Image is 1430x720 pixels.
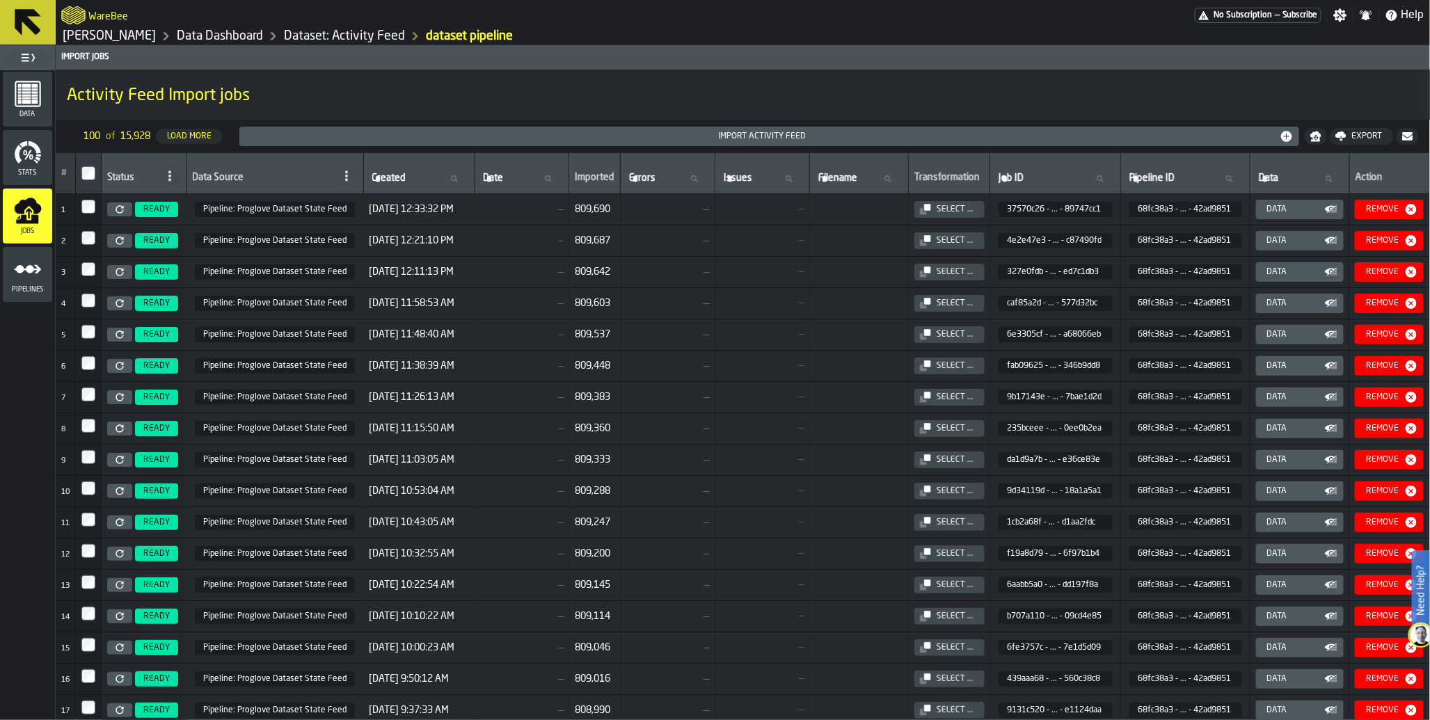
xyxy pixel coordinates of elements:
[1256,575,1344,595] button: button-Data
[143,580,170,590] span: READY
[931,205,979,214] div: Select ...
[143,643,170,653] span: READY
[143,674,170,684] span: READY
[1355,481,1424,501] button: button-Remove
[1256,638,1344,657] button: button-Data
[81,387,95,401] label: InputCheckbox-label-react-aria9674117740-:r9l:
[143,518,170,527] span: READY
[914,295,985,312] button: button-Select ...
[1256,419,1344,438] button: button-Data
[3,286,52,294] span: Pipelines
[724,173,752,184] span: label
[81,607,95,621] label: InputCheckbox-label-react-aria9674117740-:r9s:
[1007,205,1102,214] span: 37570c26 - ... - 89747cc1
[81,231,95,245] input: InputCheckbox-label-react-aria9674117740-:r9g:
[931,518,979,527] div: Select ...
[1353,8,1379,22] label: button-toggle-Notifications
[1127,170,1244,188] input: label
[1355,200,1424,219] button: button-Remove
[1129,703,1242,718] span: 68fc38a3-139c-409c-b458-42d642ad9851
[195,640,355,655] span: 68fc38a3-139c-409c-b458-42d642ad9851
[1401,7,1424,24] span: Help
[1355,325,1424,344] button: button-Remove
[1256,450,1344,470] button: button-Data
[239,127,1299,146] button: button-Import Activity Feed
[81,544,95,558] input: InputCheckbox-label-react-aria9674117740-:r9q:
[195,703,355,718] span: 68fc38a3-139c-409c-b458-42d642ad9851
[81,638,95,652] input: InputCheckbox-label-react-aria9674117740-:r9t:
[56,45,1430,70] header: Import Jobs
[481,170,564,188] input: label
[81,669,95,683] input: InputCheckbox-label-react-aria9674117740-:r9u:
[931,330,979,339] div: Select ...
[1129,390,1242,405] span: 68fc38a3-139c-409c-b458-42d642ad9851
[1360,236,1404,246] div: Remove
[1360,611,1404,621] div: Remove
[143,330,170,339] span: READY
[1360,267,1404,277] div: Remove
[999,233,1113,248] span: 4e2e47e3-5fa6-4246-8f8c-5014c87490fd
[1355,544,1424,563] button: button-Remove
[143,455,170,465] span: READY
[818,173,857,184] span: label
[3,169,52,177] span: Stats
[81,262,95,276] label: InputCheckbox-label-react-aria9674117740-:r9h:
[195,233,355,248] span: 68fc38a3-139c-409c-b458-42d642ad9851
[143,298,170,308] span: READY
[1129,173,1175,184] span: label
[1262,486,1325,496] div: Data
[1397,128,1419,145] button: button-
[81,701,95,714] label: InputCheckbox-label-react-aria9674117740-:r9v:
[914,451,985,468] button: button-Select ...
[3,227,52,235] span: Jobs
[143,267,170,277] span: READY
[1129,546,1242,561] span: 68fc38a3-139c-409c-b458-42d642ad9851
[914,702,985,719] button: button-Select ...
[81,166,95,180] label: InputCheckbox-label-react-aria9674117740-:r96:
[1259,173,1278,184] span: label
[81,575,95,589] input: InputCheckbox-label-react-aria9674117740-:r9r:
[931,486,979,496] div: Select ...
[1129,202,1242,217] span: 68fc38a3-139c-409c-b458-42d642ad9851
[931,361,979,371] div: Select ...
[81,481,95,495] label: InputCheckbox-label-react-aria9674117740-:r9o:
[721,205,804,214] span: —
[999,609,1113,624] span: b707a110-588d-4bfe-9527-911f09cd4e85
[914,514,985,531] button: button-Select ...
[81,513,95,527] input: InputCheckbox-label-react-aria9674117740-:r9p:
[58,52,1427,62] div: Import Jobs
[575,204,610,215] div: 809,690
[914,608,985,625] button: button-Select ...
[81,325,95,339] input: InputCheckbox-label-react-aria9674117740-:r9j:
[999,703,1113,718] span: 9131c520-e94f-411e-b2fb-61dee1124daa
[245,131,1280,141] div: Import Activity Feed
[626,170,709,188] input: label
[1360,424,1404,433] div: Remove
[484,173,504,184] span: label
[1262,518,1325,527] div: Data
[999,390,1113,405] span: 9b17143e-8675-4b8f-9963-f8717bae1d2d
[1355,294,1424,313] button: button-Remove
[999,483,1113,499] span: 9d34119d-fe0e-4b36-9ca2-fd0018a1a5a1
[81,419,95,433] input: InputCheckbox-label-react-aria9674117740-:r9m:
[914,172,984,186] div: Transformation
[1262,298,1325,308] div: Data
[3,247,52,303] li: menu Pipelines
[626,204,710,215] span: —
[1262,330,1325,339] div: Data
[1360,643,1404,653] div: Remove
[193,172,333,186] div: Data Source
[1328,8,1353,22] label: button-toggle-Settings
[107,172,156,186] div: Status
[1129,640,1242,655] span: 68fc38a3-139c-409c-b458-42d642ad9851
[914,326,985,343] button: button-Select ...
[999,358,1113,374] span: fab09625-e179-49b0-ab91-cdd3346b9dd8
[1360,361,1404,371] div: Remove
[1262,424,1325,433] div: Data
[284,29,405,44] a: link-to-/wh/i/1653e8cc-126b-480f-9c47-e01e76aa4a88/data/activity
[1355,419,1424,438] button: button-Remove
